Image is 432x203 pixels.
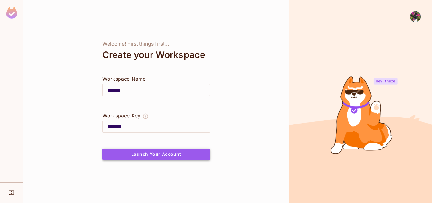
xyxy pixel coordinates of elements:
[6,7,17,19] img: SReyMgAAAABJRU5ErkJggg==
[102,41,210,47] div: Welcome! First things first...
[410,11,421,22] img: Thi Trương
[102,149,210,160] button: Launch Your Account
[102,112,140,119] div: Workspace Key
[4,187,19,199] div: Help & Updates
[102,75,210,83] div: Workspace Name
[102,47,210,62] div: Create your Workspace
[142,112,149,121] button: The Workspace Key is unique, and serves as the identifier of your workspace.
